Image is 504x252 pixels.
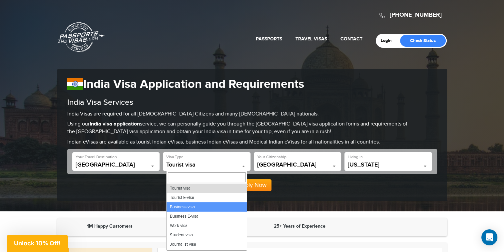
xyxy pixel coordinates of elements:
h3: India Visa Services [67,98,437,107]
li: Journalist visa [167,240,247,249]
label: Your Citizenship [257,154,286,160]
h1: India Visa Application and Requirements [67,77,437,91]
span: Tourist visa [166,162,247,168]
button: Apply Now [233,179,271,191]
a: Login [381,38,396,43]
label: Living In [348,154,363,160]
label: Your Travel Destination [76,154,117,160]
p: Using our service, we can personally guide you through the [GEOGRAPHIC_DATA] visa application for... [67,120,437,136]
label: Visa Type [166,154,184,160]
span: India [76,162,157,168]
span: United States [257,162,338,171]
div: Open Intercom Messenger [481,229,497,245]
a: Passports [256,36,282,42]
strong: 1M Happy Customers [87,223,133,229]
span: California [348,162,429,171]
li: Tourist visa [167,184,247,193]
span: United States [257,162,338,168]
p: India Visas are required for all [DEMOGRAPHIC_DATA] Citizens and many [DEMOGRAPHIC_DATA] nationals. [67,110,437,118]
p: Indian eVisas are available as tourist Indian eVisas, business Indian eVisas and Medical Indian e... [67,139,437,146]
strong: India visa application [90,121,140,127]
a: Check Status [400,35,446,47]
li: Business visa [167,202,247,212]
a: Travel Visas [295,36,327,42]
li: Work visa [167,221,247,230]
li: Business E-visa [167,212,247,221]
span: California [348,162,429,168]
a: Contact [340,36,362,42]
a: Passports & [DOMAIN_NAME] [58,22,105,52]
li: Tourist E-visa [167,193,247,202]
iframe: Customer reviews powered by Trustpilot [349,223,440,231]
div: Unlock 10% Off! [7,235,68,252]
li: Student visa [167,230,247,240]
span: Tourist visa [166,162,247,171]
input: Search [168,172,246,182]
a: [PHONE_NUMBER] [390,11,442,19]
span: India [76,162,157,171]
span: Unlock 10% Off! [14,240,61,247]
strong: 25+ Years of Experience [274,223,325,229]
